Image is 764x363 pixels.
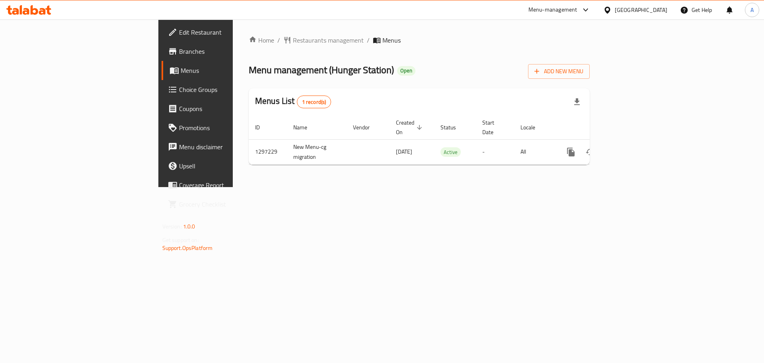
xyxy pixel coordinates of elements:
[287,139,347,164] td: New Menu-cg migration
[581,142,600,162] button: Change Status
[750,6,754,14] span: A
[179,47,280,56] span: Branches
[162,221,182,232] span: Version:
[396,118,425,137] span: Created On
[162,243,213,253] a: Support.OpsPlatform
[179,104,280,113] span: Coupons
[162,137,286,156] a: Menu disclaimer
[162,80,286,99] a: Choice Groups
[482,118,505,137] span: Start Date
[293,123,318,132] span: Name
[183,221,195,232] span: 1.0.0
[615,6,667,14] div: [GEOGRAPHIC_DATA]
[162,235,199,245] span: Get support on:
[567,92,587,111] div: Export file
[179,142,280,152] span: Menu disclaimer
[249,61,394,79] span: Menu management ( Hunger Station )
[249,115,644,165] table: enhanced table
[162,176,286,195] a: Coverage Report
[179,161,280,171] span: Upsell
[397,67,415,74] span: Open
[249,35,590,45] nav: breadcrumb
[162,23,286,42] a: Edit Restaurant
[293,35,364,45] span: Restaurants management
[179,85,280,94] span: Choice Groups
[297,96,331,108] div: Total records count
[520,123,546,132] span: Locale
[179,27,280,37] span: Edit Restaurant
[528,64,590,79] button: Add New Menu
[162,156,286,176] a: Upsell
[181,66,280,75] span: Menus
[514,139,555,164] td: All
[179,199,280,209] span: Grocery Checklist
[534,66,583,76] span: Add New Menu
[396,146,412,157] span: [DATE]
[255,123,270,132] span: ID
[353,123,380,132] span: Vendor
[397,66,415,76] div: Open
[162,99,286,118] a: Coupons
[162,195,286,214] a: Grocery Checklist
[440,123,466,132] span: Status
[382,35,401,45] span: Menus
[561,142,581,162] button: more
[297,98,331,106] span: 1 record(s)
[162,61,286,80] a: Menus
[367,35,370,45] li: /
[179,123,280,133] span: Promotions
[162,118,286,137] a: Promotions
[179,180,280,190] span: Coverage Report
[255,95,331,108] h2: Menus List
[555,115,644,140] th: Actions
[162,42,286,61] a: Branches
[440,148,461,157] span: Active
[440,147,461,157] div: Active
[476,139,514,164] td: -
[528,5,577,15] div: Menu-management
[283,35,364,45] a: Restaurants management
